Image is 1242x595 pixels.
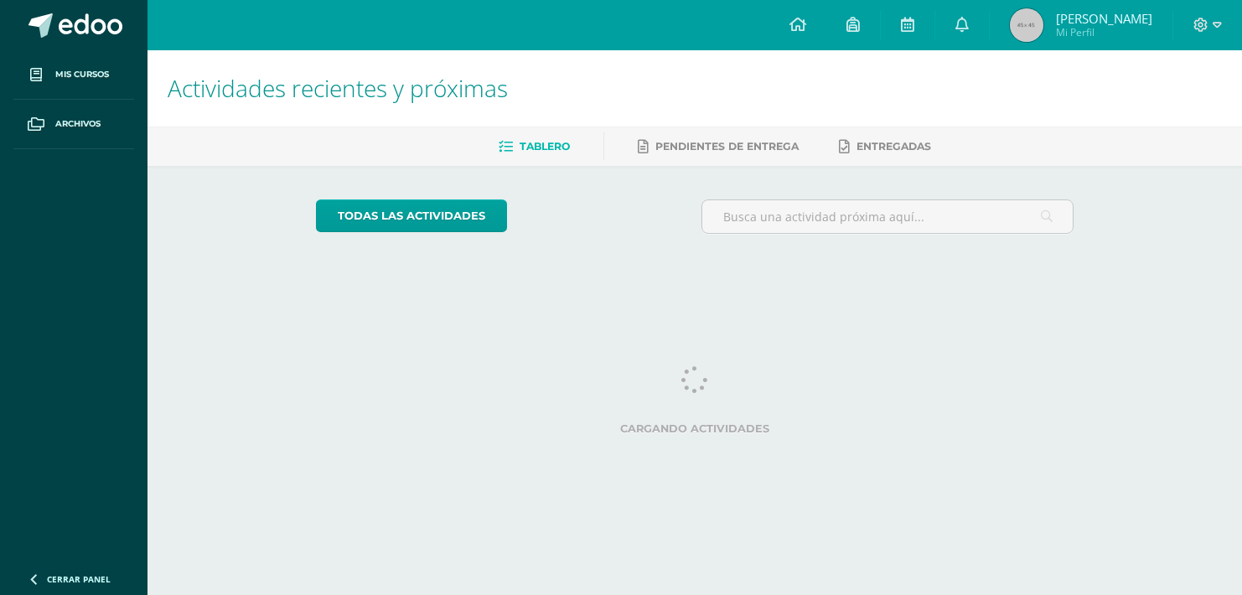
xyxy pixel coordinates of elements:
a: Pendientes de entrega [638,133,799,160]
img: 45x45 [1010,8,1043,42]
a: todas las Actividades [316,199,507,232]
span: Archivos [55,117,101,131]
span: Mi Perfil [1056,25,1152,39]
a: Tablero [499,133,570,160]
a: Entregadas [839,133,931,160]
span: Cerrar panel [47,573,111,585]
span: Actividades recientes y próximas [168,72,508,104]
input: Busca una actividad próxima aquí... [702,200,1074,233]
label: Cargando actividades [316,422,1074,435]
a: Archivos [13,100,134,149]
a: Mis cursos [13,50,134,100]
span: Mis cursos [55,68,109,81]
span: [PERSON_NAME] [1056,10,1152,27]
span: Tablero [520,140,570,153]
span: Entregadas [856,140,931,153]
span: Pendientes de entrega [655,140,799,153]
